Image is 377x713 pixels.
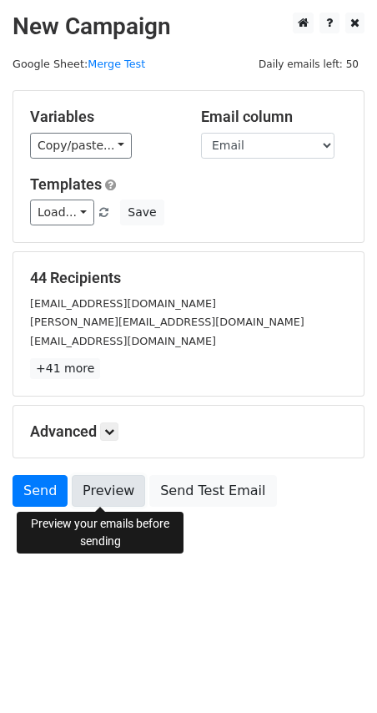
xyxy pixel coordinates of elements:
a: Send Test Email [149,475,276,507]
small: [PERSON_NAME][EMAIL_ADDRESS][DOMAIN_NAME] [30,316,304,328]
small: Google Sheet: [13,58,145,70]
a: Preview [72,475,145,507]
h5: Email column [201,108,347,126]
h5: Advanced [30,422,347,441]
h5: 44 Recipients [30,269,347,287]
a: Templates [30,175,102,193]
button: Save [120,200,163,225]
iframe: Chat Widget [294,633,377,713]
a: Load... [30,200,94,225]
a: +41 more [30,358,100,379]
span: Daily emails left: 50 [253,55,364,73]
small: [EMAIL_ADDRESS][DOMAIN_NAME] [30,297,216,310]
a: Daily emails left: 50 [253,58,364,70]
a: Merge Test [88,58,145,70]
a: Copy/paste... [30,133,132,159]
div: Preview your emails before sending [17,512,183,554]
a: Send [13,475,68,507]
h2: New Campaign [13,13,364,41]
h5: Variables [30,108,176,126]
small: [EMAIL_ADDRESS][DOMAIN_NAME] [30,335,216,347]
